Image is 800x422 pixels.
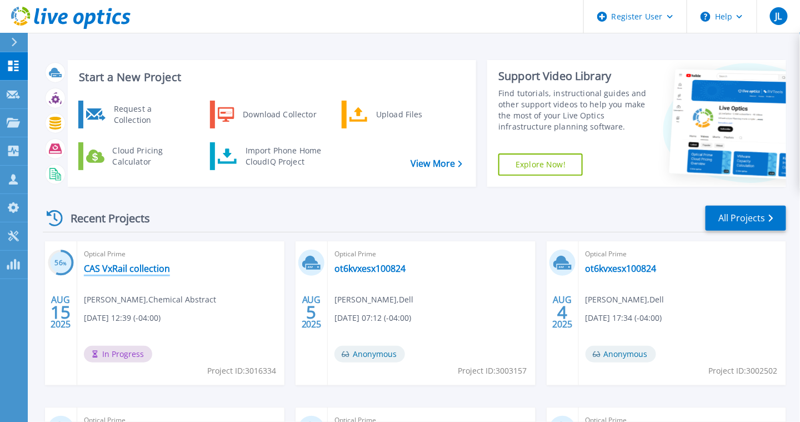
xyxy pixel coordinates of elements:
[334,346,405,363] span: Anonymous
[586,294,664,306] span: [PERSON_NAME] , Dell
[586,263,657,274] a: ot6kvxesx100824
[207,365,276,377] span: Project ID: 3016334
[552,292,573,332] div: AUG 2025
[50,292,71,332] div: AUG 2025
[79,71,462,83] h3: Start a New Project
[498,88,648,132] div: Find tutorials, instructional guides and other support videos to help you make the most of your L...
[210,101,324,128] a: Download Collector
[498,153,583,176] a: Explore Now!
[107,145,189,167] div: Cloud Pricing Calculator
[458,365,527,377] span: Project ID: 3003157
[498,69,648,83] div: Support Video Library
[334,312,411,324] span: [DATE] 07:12 (-04:00)
[706,206,786,231] a: All Projects
[709,365,778,377] span: Project ID: 3002502
[84,248,278,260] span: Optical Prime
[84,312,161,324] span: [DATE] 12:39 (-04:00)
[586,346,656,363] span: Anonymous
[371,103,453,126] div: Upload Files
[78,101,192,128] a: Request a Collection
[342,101,456,128] a: Upload Files
[557,307,567,317] span: 4
[775,12,782,21] span: JL
[334,294,413,306] span: [PERSON_NAME] , Dell
[108,103,189,126] div: Request a Collection
[586,248,779,260] span: Optical Prime
[307,307,317,317] span: 5
[63,260,67,266] span: %
[411,158,462,169] a: View More
[334,263,406,274] a: ot6kvxesx100824
[43,205,165,232] div: Recent Projects
[586,312,662,324] span: [DATE] 17:34 (-04:00)
[334,248,528,260] span: Optical Prime
[84,263,170,274] a: CAS VxRail collection
[84,294,216,306] span: [PERSON_NAME] , Chemical Abstract
[78,142,192,170] a: Cloud Pricing Calculator
[84,346,152,363] span: In Progress
[240,145,327,167] div: Import Phone Home CloudIQ Project
[237,103,321,126] div: Download Collector
[48,257,74,270] h3: 56
[51,307,71,317] span: 15
[301,292,322,332] div: AUG 2025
